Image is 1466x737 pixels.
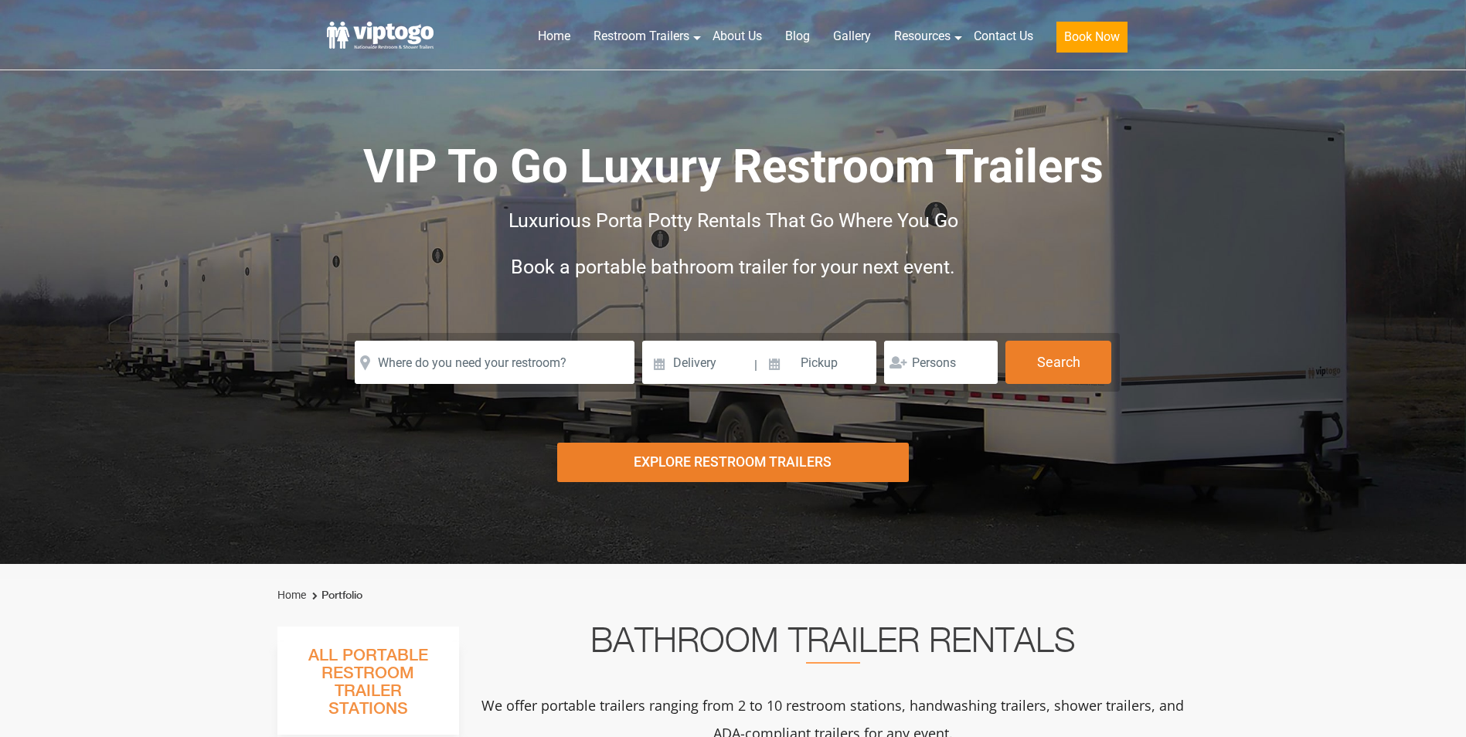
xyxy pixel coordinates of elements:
[642,341,753,384] input: Delivery
[582,19,701,53] a: Restroom Trailers
[480,627,1186,664] h2: Bathroom Trailer Rentals
[760,341,877,384] input: Pickup
[701,19,774,53] a: About Us
[774,19,821,53] a: Blog
[526,19,582,53] a: Home
[883,19,962,53] a: Resources
[277,589,306,601] a: Home
[1045,19,1139,62] a: Book Now
[1056,22,1128,53] button: Book Now
[821,19,883,53] a: Gallery
[511,256,955,278] span: Book a portable bathroom trailer for your next event.
[355,341,634,384] input: Where do you need your restroom?
[962,19,1045,53] a: Contact Us
[363,139,1104,194] span: VIP To Go Luxury Restroom Trailers
[509,209,958,232] span: Luxurious Porta Potty Rentals That Go Where You Go
[884,341,998,384] input: Persons
[557,443,909,482] div: Explore Restroom Trailers
[308,586,362,605] li: Portfolio
[277,642,459,735] h3: All Portable Restroom Trailer Stations
[1005,341,1111,384] button: Search
[754,341,757,390] span: |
